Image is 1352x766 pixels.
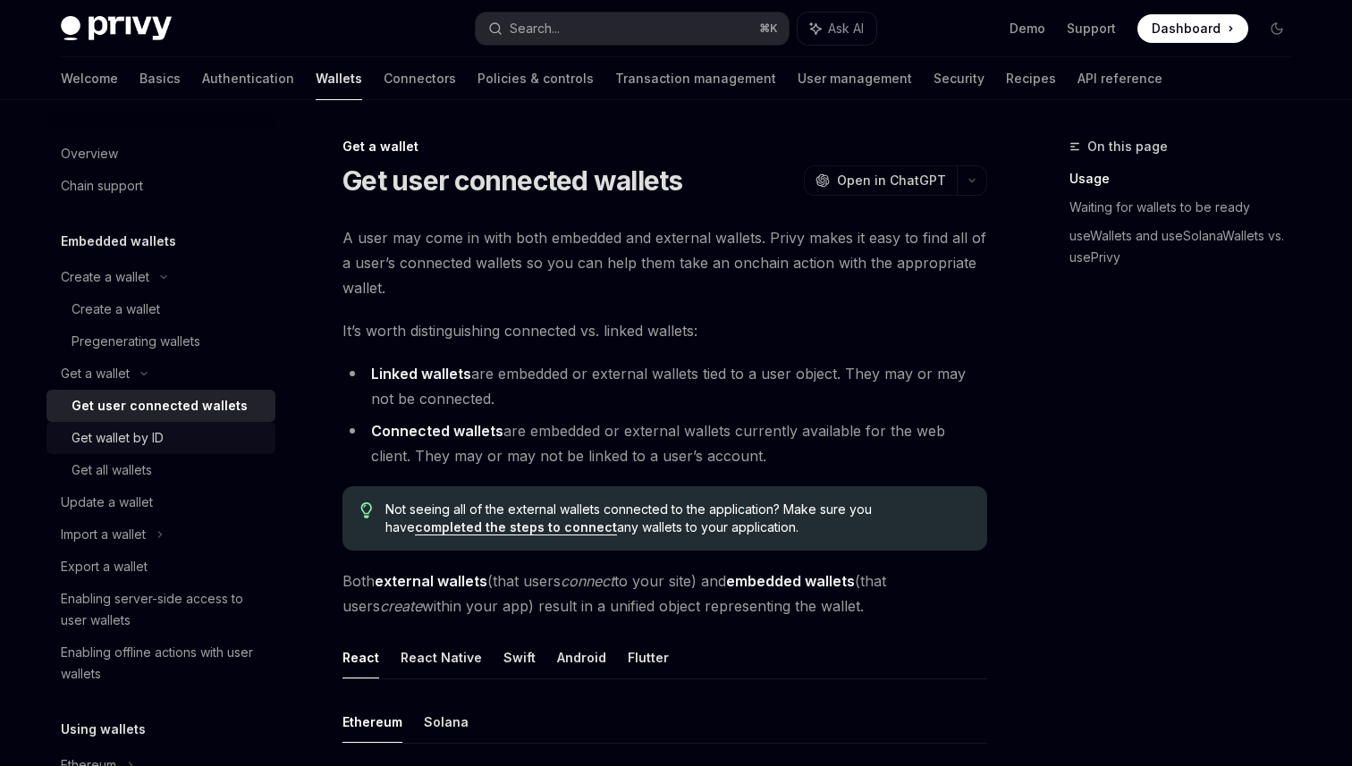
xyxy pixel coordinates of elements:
a: Create a wallet [46,293,275,325]
h5: Using wallets [61,719,146,740]
a: Enabling server-side access to user wallets [46,583,275,636]
a: Get wallet by ID [46,422,275,454]
a: Connectors [384,57,456,100]
span: On this page [1087,136,1168,157]
a: Recipes [1006,57,1056,100]
div: Get all wallets [72,459,152,481]
strong: embedded wallets [726,572,855,590]
span: A user may come in with both embedded and external wallets. Privy makes it easy to find all of a ... [342,225,987,300]
a: Get user connected wallets [46,390,275,422]
svg: Tip [360,502,373,518]
button: Search...⌘K [476,13,789,45]
button: Open in ChatGPT [804,165,957,196]
div: Pregenerating wallets [72,331,200,352]
a: Transaction management [615,57,776,100]
a: Export a wallet [46,551,275,583]
span: Dashboard [1152,20,1221,38]
button: Android [557,636,606,678]
span: Both (that users to your site) and (that users within your app) result in a unified object repres... [342,568,987,619]
a: Get all wallets [46,454,275,486]
div: Enabling offline actions with user wallets [61,642,265,685]
div: Enabling server-side access to user wallets [61,588,265,631]
span: Not seeing all of the external wallets connected to the application? Make sure you have any walle... [385,501,969,536]
a: Welcome [61,57,118,100]
a: Policies & controls [477,57,594,100]
strong: Linked wallets [371,365,471,383]
a: Overview [46,138,275,170]
li: are embedded or external wallets currently available for the web client. They may or may not be l... [342,418,987,468]
img: dark logo [61,16,172,41]
a: User management [798,57,912,100]
a: Update a wallet [46,486,275,518]
a: Basics [139,57,181,100]
button: React Native [401,636,482,678]
button: Ask AI [798,13,876,45]
div: Create a wallet [61,266,149,288]
strong: Connected wallets [371,422,503,440]
button: Ethereum [342,701,402,743]
button: Swift [503,636,536,678]
button: Solana [424,701,469,743]
button: React [342,636,379,678]
a: Usage [1069,164,1306,193]
span: It’s worth distinguishing connected vs. linked wallets: [342,318,987,343]
div: Import a wallet [61,524,146,545]
a: Chain support [46,170,275,202]
h5: Embedded wallets [61,231,176,252]
div: Overview [61,143,118,164]
a: Authentication [202,57,294,100]
a: useWallets and useSolanaWallets vs. usePrivy [1069,222,1306,272]
a: Security [934,57,984,100]
a: Dashboard [1137,14,1248,43]
em: connect [561,572,614,590]
a: completed the steps to connect [415,519,617,535]
a: Enabling offline actions with user wallets [46,636,275,690]
div: Get a wallet [61,363,130,384]
a: Waiting for wallets to be ready [1069,193,1306,222]
a: Support [1067,20,1116,38]
span: ⌘ K [759,21,778,36]
span: Open in ChatGPT [837,172,946,189]
button: Toggle dark mode [1263,14,1291,43]
em: create [380,597,422,615]
a: Pregenerating wallets [46,325,275,358]
a: Wallets [316,57,362,100]
a: Demo [1010,20,1045,38]
a: API reference [1077,57,1162,100]
li: are embedded or external wallets tied to a user object. They may or may not be connected. [342,361,987,411]
div: Create a wallet [72,299,160,320]
span: Ask AI [828,20,864,38]
div: Get user connected wallets [72,395,248,417]
div: Chain support [61,175,143,197]
div: Export a wallet [61,556,148,577]
h1: Get user connected wallets [342,164,683,197]
button: Flutter [628,636,669,678]
div: Get wallet by ID [72,427,164,449]
div: Update a wallet [61,492,153,513]
div: Search... [510,18,560,39]
strong: external wallets [375,572,487,590]
div: Get a wallet [342,138,987,156]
